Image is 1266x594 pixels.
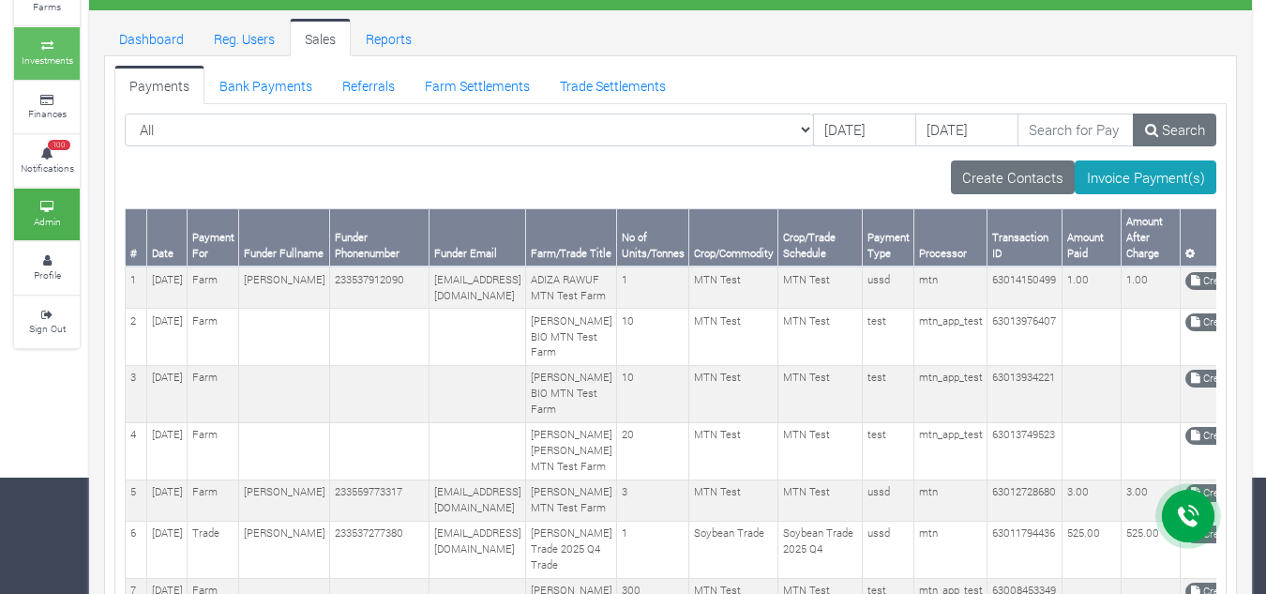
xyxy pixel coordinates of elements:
th: No of Units/Tonnes [617,209,689,267]
td: mtn_app_test [914,365,987,422]
td: [EMAIL_ADDRESS][DOMAIN_NAME] [430,267,526,308]
input: Search for Payments [1017,114,1135,147]
small: Sign Out [29,322,66,335]
a: Trade Settlements [545,66,681,103]
td: 63013934221 [987,365,1063,422]
td: [DATE] [147,365,188,422]
small: Finances [28,107,67,120]
th: # [126,209,147,267]
td: test [863,365,914,422]
td: ussd [863,267,914,308]
td: [EMAIL_ADDRESS][DOMAIN_NAME] [430,480,526,521]
td: 1.00 [1122,267,1181,308]
small: Admin [34,215,61,228]
td: [PERSON_NAME] [239,521,330,578]
td: 5 [126,480,147,521]
a: Sign Out [14,297,80,348]
td: [PERSON_NAME] BIO MTN Test Farm [526,365,617,422]
th: Funder Email [430,209,526,267]
a: Referrals [327,66,410,103]
input: DD/MM/YYYY [915,114,1018,147]
td: Farm [188,480,239,521]
a: Dashboard [104,19,199,56]
span: 100 [48,140,70,151]
td: mtn_app_test [914,422,987,480]
a: Payments [114,66,204,103]
td: 4 [126,422,147,480]
td: 1.00 [1063,267,1122,308]
small: Notifications [21,161,74,175]
td: Farm [188,365,239,422]
td: ussd [863,480,914,521]
td: 63013749523 [987,422,1063,480]
td: [EMAIL_ADDRESS][DOMAIN_NAME] [430,521,526,578]
th: Funder Fullname [239,209,330,267]
a: Reports [351,19,427,56]
th: Crop/Commodity [689,209,778,267]
td: mtn [914,267,987,308]
td: Soybean Trade [689,521,778,578]
td: [DATE] [147,267,188,308]
small: Profile [34,268,61,282]
td: 1 [617,267,689,308]
th: Date [147,209,188,267]
a: Finances [14,82,80,133]
td: MTN Test [689,267,778,308]
th: Transaction ID [987,209,1063,267]
td: 63014150499 [987,267,1063,308]
a: Invoice Payment(s) [1075,160,1216,194]
th: Amount After Charge [1122,209,1181,267]
a: Reg. Users [199,19,290,56]
td: Trade [188,521,239,578]
td: ussd [863,521,914,578]
td: 20 [617,422,689,480]
td: 1 [126,267,147,308]
td: MTN Test [689,309,778,366]
td: 525.00 [1063,521,1122,578]
td: 10 [617,309,689,366]
td: 3 [126,365,147,422]
td: test [863,309,914,366]
td: 233537277380 [330,521,430,578]
td: [DATE] [147,309,188,366]
td: [DATE] [147,521,188,578]
td: MTN Test [689,422,778,480]
th: Crop/Trade Schedule [778,209,863,267]
input: DD/MM/YYYY [813,114,916,147]
th: Processor [914,209,987,267]
a: Search [1133,114,1216,147]
td: [PERSON_NAME] Trade 2025 Q4 Trade [526,521,617,578]
td: 233537912090 [330,267,430,308]
td: test [863,422,914,480]
td: MTN Test [778,365,863,422]
td: [PERSON_NAME] MTN Test Farm [526,480,617,521]
a: Admin [14,189,80,240]
td: 3 [617,480,689,521]
a: Create Contacts [951,160,1076,194]
td: [PERSON_NAME] [239,267,330,308]
td: MTN Test [778,422,863,480]
th: Funder Phonenumber [330,209,430,267]
a: Farm Settlements [410,66,545,103]
a: Sales [290,19,351,56]
td: MTN Test [689,365,778,422]
a: Investments [14,27,80,79]
td: MTN Test [778,309,863,366]
td: 63012728680 [987,480,1063,521]
td: 63013976407 [987,309,1063,366]
th: Payment Type [863,209,914,267]
td: MTN Test [778,267,863,308]
td: MTN Test [778,480,863,521]
td: Farm [188,267,239,308]
td: 1 [617,521,689,578]
th: Farm/Trade Title [526,209,617,267]
td: 2 [126,309,147,366]
td: mtn_app_test [914,309,987,366]
td: MTN Test [689,480,778,521]
td: 3.00 [1063,480,1122,521]
td: 525.00 [1122,521,1181,578]
a: Profile [14,242,80,294]
td: Farm [188,309,239,366]
td: 233559773317 [330,480,430,521]
td: Soybean Trade 2025 Q4 [778,521,863,578]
